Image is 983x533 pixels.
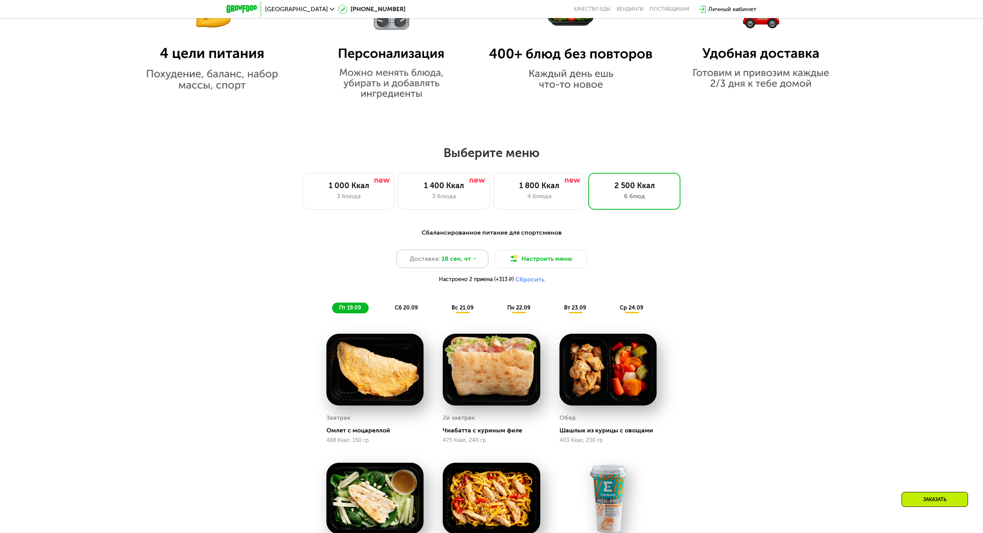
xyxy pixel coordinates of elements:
[564,305,586,311] span: вт 23.09
[507,305,530,311] span: пн 22.09
[559,427,663,434] div: Шашлык из курицы с овощами
[559,437,657,444] div: 403 Ккал, 230 гр
[406,181,482,190] div: 1 400 Ккал
[902,492,968,507] div: Заказать
[406,192,482,201] div: 3 блюда
[326,427,430,434] div: Омлет с моцареллой
[443,427,546,434] div: Чиабатта с куриным филе
[650,6,689,12] div: поставщикам
[264,228,719,238] div: Сбалансированное питание для спортсменов
[311,192,387,201] div: 3 блюда
[443,437,540,444] div: 475 Ккал, 240 гр
[596,181,672,190] div: 2 500 Ккал
[395,305,418,311] span: сб 20.09
[338,5,405,14] a: [PHONE_NUMBER]
[574,6,611,12] a: Качество еды
[410,254,440,263] span: Доставка:
[515,276,544,283] button: Сбросить
[708,5,756,14] div: Личный кабинет
[326,437,424,444] div: 468 Ккал, 150 гр
[265,6,328,12] span: [GEOGRAPHIC_DATA]
[443,412,475,424] div: 2й завтрак
[311,181,387,190] div: 1 000 Ккал
[495,250,587,268] button: Настроить меню
[439,277,514,282] span: Настроено 2 приема (+313 ₽)
[339,305,361,311] span: пт 19.09
[617,6,644,12] a: Вендинги
[442,254,471,263] span: 18 сен, чт
[452,305,473,311] span: вс 21.09
[596,192,672,201] div: 6 блюд
[25,145,958,161] h2: Выберите меню
[326,412,351,424] div: Завтрак
[501,192,577,201] div: 4 блюда
[501,181,577,190] div: 1 800 Ккал
[620,305,643,311] span: ср 24.09
[559,412,576,424] div: Обед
